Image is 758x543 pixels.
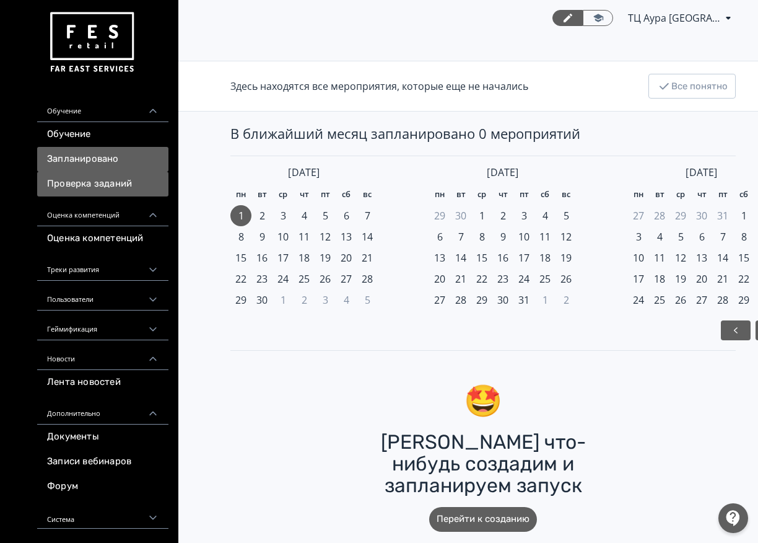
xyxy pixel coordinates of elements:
span: 8 [479,229,485,244]
span: чт [499,188,508,201]
span: 28 [362,271,373,286]
span: 3 [636,229,642,244]
span: 16 [497,250,508,265]
span: 25 [539,271,551,286]
button: Все понятно [648,74,736,99]
span: 8 [238,229,244,244]
span: ср [279,188,287,201]
span: 12 [560,229,572,244]
span: 21 [717,271,728,286]
div: В ближайший месяц запланировано 0 мероприятий [230,124,736,143]
span: 30 [256,293,268,307]
span: чт [300,188,309,201]
span: 4 [302,208,307,223]
span: вс [363,188,372,201]
span: 21 [362,250,373,265]
span: 5 [678,229,684,244]
a: Лента новостей [37,370,168,395]
div: Здесь находятся все мероприятия, которые еще не начались [230,79,528,94]
span: 29 [738,293,749,307]
span: 4 [542,208,548,223]
span: 24 [518,271,529,286]
span: 5 [323,208,328,223]
span: сб [541,188,549,201]
span: 9 [500,229,506,244]
span: 27 [696,293,707,307]
div: [PERSON_NAME] что-нибудь создадим и запланируем запуск [353,431,613,497]
span: 11 [539,229,551,244]
a: Обучение [37,122,168,147]
span: вс [562,188,570,201]
span: 1 [741,208,747,223]
span: 9 [259,229,265,244]
span: вт [456,188,466,201]
span: пн [236,188,246,201]
a: Переключиться в режим ученика [583,10,613,26]
span: пт [520,188,529,201]
span: 15 [476,250,487,265]
span: 7 [458,229,464,244]
span: пн [634,188,643,201]
a: Проверка заданий [37,172,168,196]
span: 20 [434,271,445,286]
span: 1 [479,208,485,223]
span: 19 [560,250,572,265]
span: 10 [277,229,289,244]
div: Геймификация [37,311,168,340]
span: 2 [302,293,307,307]
span: 22 [235,271,246,286]
span: 29 [434,208,445,223]
span: 28 [455,293,466,307]
span: 6 [437,229,443,244]
span: 21 [455,271,466,286]
span: 14 [362,229,373,244]
span: 11 [298,229,310,244]
span: 14 [455,250,466,265]
span: 12 [320,229,331,244]
span: 4 [657,229,663,244]
span: 15 [738,250,749,265]
a: Документы [37,425,168,449]
img: https://files.teachbase.ru/system/account/57463/logo/medium-936fc5084dd2c598f50a98b9cbe0469a.png [47,7,136,77]
span: 10 [633,250,644,265]
span: ср [676,188,685,201]
a: Запланировано [37,147,168,172]
span: 3 [281,208,286,223]
span: 13 [696,250,707,265]
span: 29 [476,293,487,307]
span: 29 [675,208,686,223]
span: 19 [320,250,331,265]
button: Перейти к созданию [429,507,537,532]
span: 24 [633,293,644,307]
span: 20 [341,250,352,265]
span: 30 [455,208,466,223]
span: 31 [518,293,529,307]
span: 2 [564,293,569,307]
span: 17 [518,250,529,265]
span: ср [477,188,486,201]
span: 20 [696,271,707,286]
span: 22 [476,271,487,286]
span: 17 [633,271,644,286]
div: Новости [37,340,168,370]
span: 29 [235,293,246,307]
div: Дополнительно [37,395,168,425]
a: Форум [37,474,168,499]
span: 18 [654,271,665,286]
span: 17 [277,250,289,265]
span: сб [342,188,351,201]
span: 2 [259,208,265,223]
span: 15 [235,250,246,265]
span: 26 [560,271,572,286]
span: 1 [542,293,548,307]
span: 6 [344,208,349,223]
div: Треки развития [37,251,168,281]
span: 18 [539,250,551,265]
span: 3 [323,293,328,307]
div: [DATE] [429,166,577,179]
span: 26 [320,271,331,286]
span: 16 [256,250,268,265]
span: 25 [298,271,310,286]
span: 27 [633,208,644,223]
span: 8 [741,229,747,244]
